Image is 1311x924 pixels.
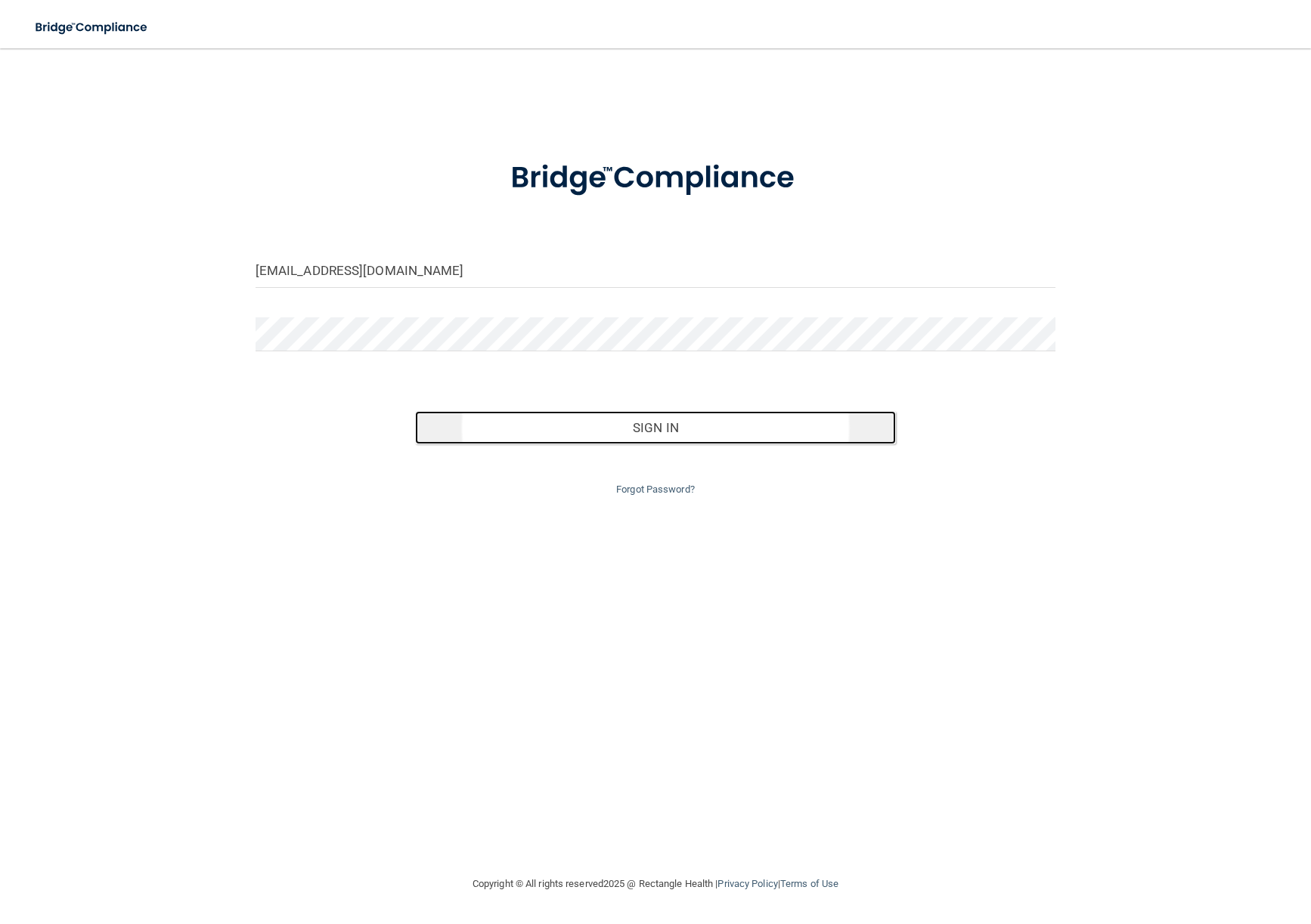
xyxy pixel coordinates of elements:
[23,12,162,43] img: bridge_compliance_login_screen.278c3ca4.svg
[479,139,832,218] img: bridge_compliance_login_screen.278c3ca4.svg
[616,484,695,495] a: Forgot Password?
[415,411,895,444] button: Sign In
[1049,817,1293,877] iframe: Drift Widget Chat Controller
[717,878,777,889] a: Privacy Policy
[256,254,1056,288] input: Email
[380,860,931,908] div: Copyright © All rights reserved 2025 @ Rectangle Health | |
[780,878,838,889] a: Terms of Use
